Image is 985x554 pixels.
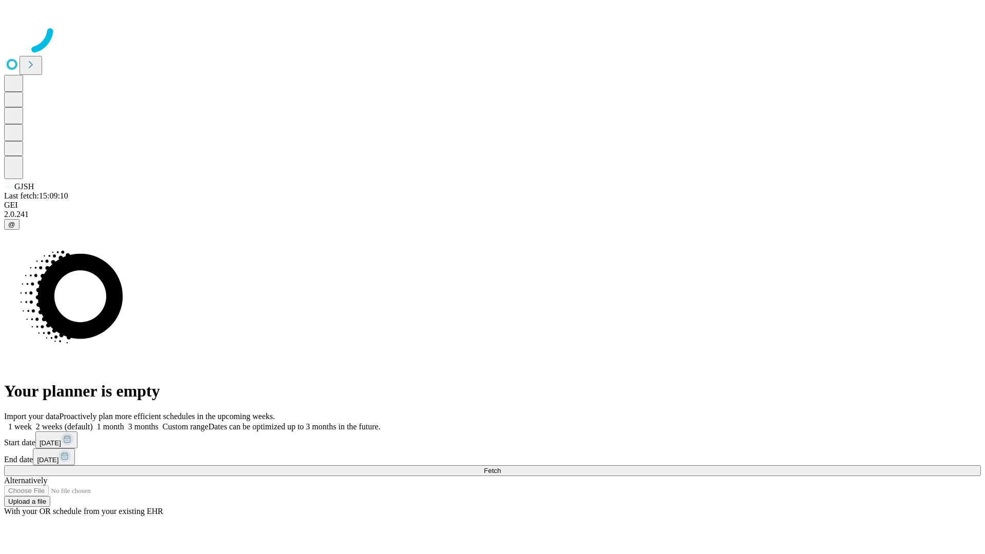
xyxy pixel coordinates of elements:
[208,422,380,431] span: Dates can be optimized up to 3 months in the future.
[4,465,981,476] button: Fetch
[4,496,50,507] button: Upload a file
[4,219,19,230] button: @
[35,431,77,448] button: [DATE]
[4,210,981,219] div: 2.0.241
[37,456,58,464] span: [DATE]
[128,422,159,431] span: 3 months
[4,507,163,516] span: With your OR schedule from your existing EHR
[8,221,15,228] span: @
[484,467,501,474] span: Fetch
[60,412,275,421] span: Proactively plan more efficient schedules in the upcoming weeks.
[8,422,32,431] span: 1 week
[4,201,981,210] div: GEI
[4,476,47,485] span: Alternatively
[14,182,34,191] span: GJSH
[4,412,60,421] span: Import your data
[36,422,93,431] span: 2 weeks (default)
[4,431,981,448] div: Start date
[40,439,61,447] span: [DATE]
[4,382,981,401] h1: Your planner is empty
[4,191,68,200] span: Last fetch: 15:09:10
[163,422,208,431] span: Custom range
[4,448,981,465] div: End date
[33,448,75,465] button: [DATE]
[97,422,124,431] span: 1 month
